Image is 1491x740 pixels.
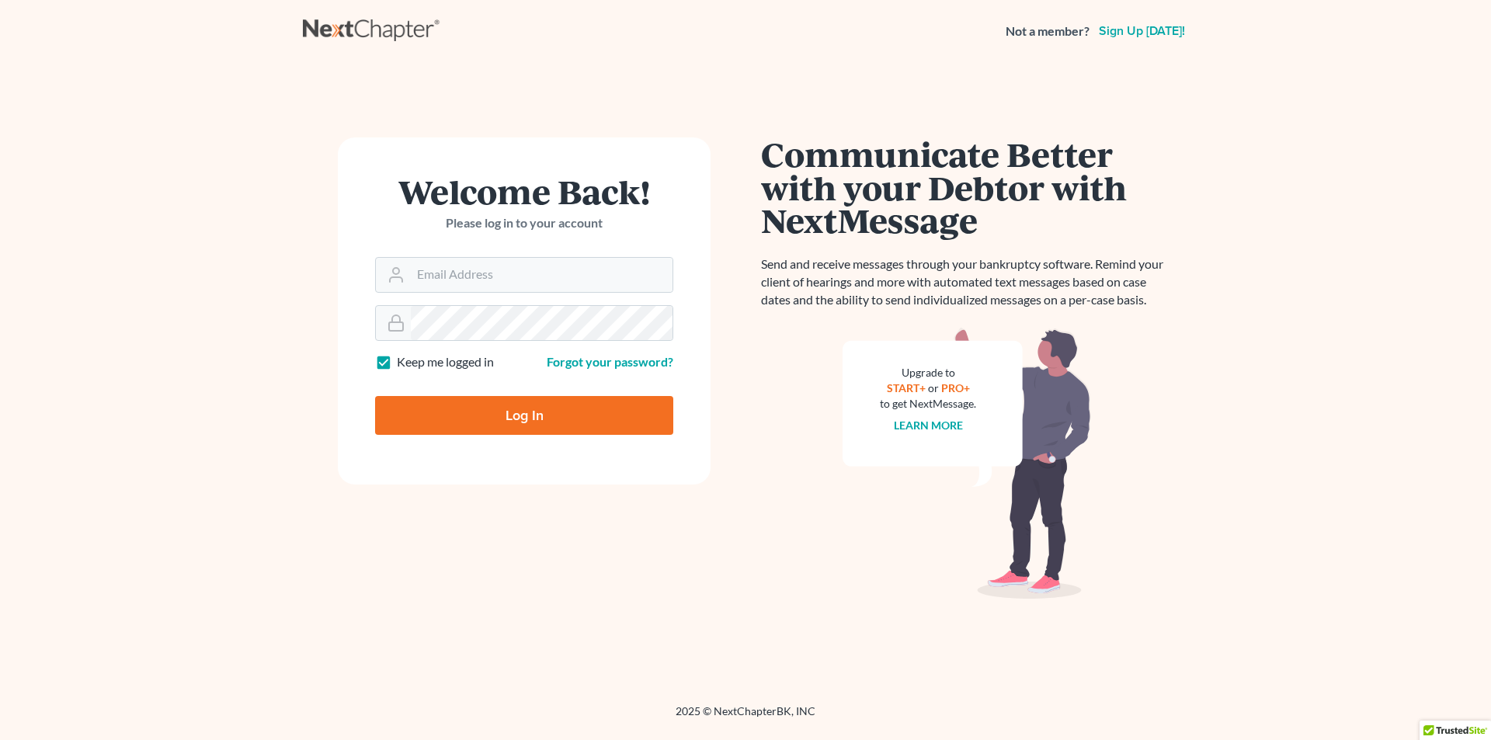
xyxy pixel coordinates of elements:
[375,175,673,208] h1: Welcome Back!
[547,354,673,369] a: Forgot your password?
[761,255,1173,309] p: Send and receive messages through your bankruptcy software. Remind your client of hearings and mo...
[397,353,494,371] label: Keep me logged in
[303,704,1188,731] div: 2025 © NextChapterBK, INC
[887,381,926,394] a: START+
[894,419,963,432] a: Learn more
[880,365,976,380] div: Upgrade to
[375,214,673,232] p: Please log in to your account
[1096,25,1188,37] a: Sign up [DATE]!
[1006,23,1090,40] strong: Not a member?
[843,328,1091,599] img: nextmessage_bg-59042aed3d76b12b5cd301f8e5b87938c9018125f34e5fa2b7a6b67550977c72.svg
[761,137,1173,237] h1: Communicate Better with your Debtor with NextMessage
[375,396,673,435] input: Log In
[411,258,673,292] input: Email Address
[928,381,939,394] span: or
[941,381,970,394] a: PRO+
[880,396,976,412] div: to get NextMessage.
